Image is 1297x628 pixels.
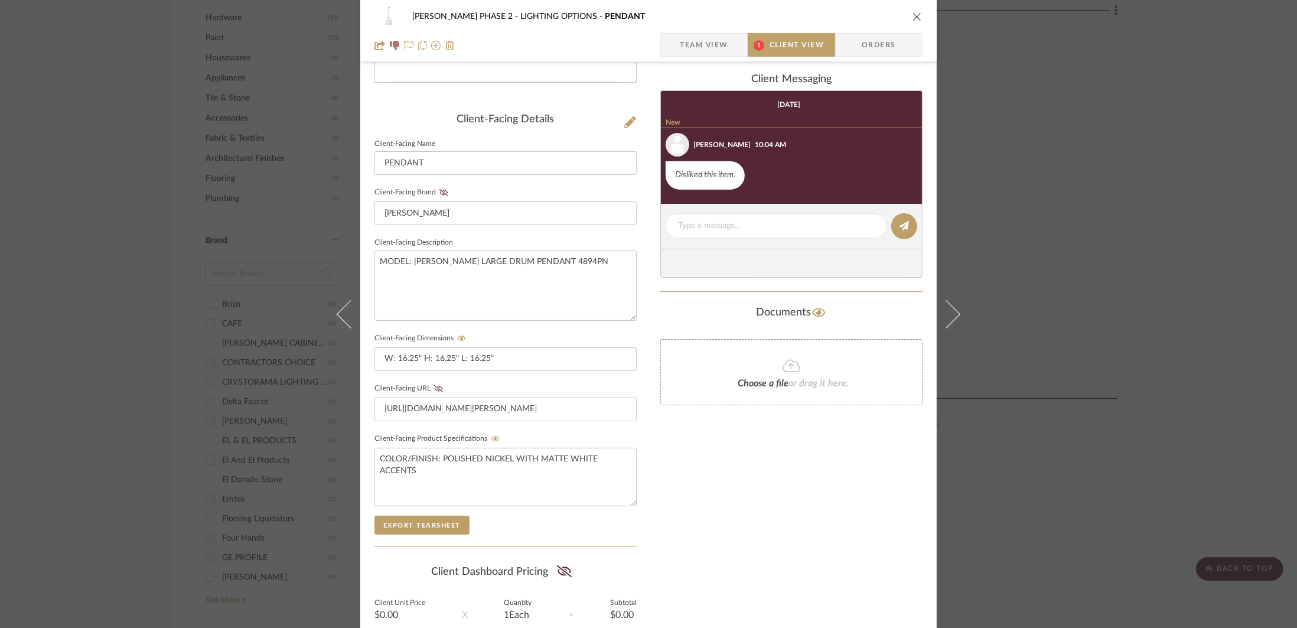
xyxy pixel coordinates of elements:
[754,40,764,51] span: 1
[693,139,751,150] div: [PERSON_NAME]
[605,12,645,21] span: PENDANT
[412,12,520,21] span: [PERSON_NAME] PHASE 2
[770,33,824,57] span: Client View
[445,41,455,50] img: Remove from project
[374,610,425,620] div: $0.00
[738,379,788,388] span: Choose a file
[374,334,470,343] label: Client-Facing Dimensions
[374,435,503,443] label: Client-Facing Product Specifications
[778,100,801,109] div: [DATE]
[454,334,470,343] button: Client-Facing Dimensions
[661,118,922,128] div: New
[374,113,637,126] div: Client-Facing Details
[431,385,447,393] button: Client-Facing URL
[666,161,745,190] div: Disliked this item.
[610,600,637,606] label: Subtotal
[436,188,452,197] button: Client-Facing Brand
[374,201,637,225] input: Enter Client-Facing Brand
[680,33,728,57] span: Team View
[374,240,453,246] label: Client-Facing Description
[462,608,468,622] div: X
[660,304,923,323] div: Documents
[755,139,786,150] div: 10:04 AM
[610,610,637,620] div: $0.00
[374,516,470,535] button: Export Tearsheet
[849,33,909,57] span: Orders
[374,559,637,586] div: Client Dashboard Pricing
[520,12,605,21] span: LIGHTING OPTIONS
[666,133,689,157] img: user_avatar.png
[374,188,452,197] label: Client-Facing Brand
[568,608,573,622] div: =
[374,347,637,371] input: Enter item dimensions
[374,151,637,175] input: Enter Client-Facing Item Name
[788,379,849,388] span: or drag it here.
[487,435,503,443] button: Client-Facing Product Specifications
[374,398,637,421] input: Enter item URL
[660,73,923,86] div: client Messaging
[374,141,435,147] label: Client-Facing Name
[374,600,425,606] label: Client Unit Price
[374,5,403,28] img: 1c4f5a27-de7d-48cc-ae80-c2f27eff7733_48x40.jpg
[504,600,532,606] label: Quantity
[374,385,447,393] label: Client-Facing URL
[912,11,923,22] button: close
[504,610,532,620] div: 1 Each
